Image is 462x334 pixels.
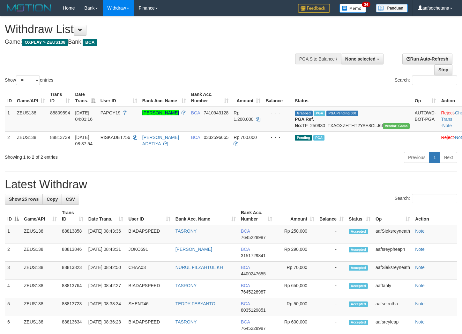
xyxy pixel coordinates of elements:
td: 4 [5,280,21,298]
th: Balance: activate to sort column ascending [317,207,346,225]
span: BCA [241,319,250,324]
td: Rp 250,000 [275,225,317,243]
span: BCA [241,229,250,234]
label: Show entries [5,76,53,85]
td: Rp 70,000 [275,262,317,280]
th: Op: activate to sort column ascending [412,89,439,107]
td: 88813764 [59,280,86,298]
div: - - - [265,110,290,116]
span: None selected [345,56,376,62]
span: Copy 3151729841 to clipboard [241,253,266,258]
span: 88809594 [50,110,70,115]
span: Vendor URL: https://trx31.1velocity.biz [383,123,410,129]
span: Copy 7645228987 to clipboard [241,326,266,331]
span: [DATE] 04:01:16 [75,110,93,122]
td: [DATE] 08:42:50 [86,262,126,280]
td: 88813723 [59,298,86,316]
a: TASRONY [175,229,197,234]
th: Amount: activate to sort column ascending [231,89,263,107]
th: Amount: activate to sort column ascending [275,207,317,225]
span: RISKADET756 [101,135,130,140]
img: MOTION_logo.png [5,3,53,13]
td: ZEUS138 [21,280,59,298]
a: Next [440,152,457,163]
span: OXPLAY > ZEUS138 [22,39,68,46]
a: Note [442,123,452,128]
span: BCA [191,110,200,115]
td: - [317,280,346,298]
td: Rp 650,000 [275,280,317,298]
img: Feedback.jpg [298,4,330,13]
a: NURUL FILZAHTUL KH [175,265,223,270]
td: [DATE] 08:42:27 [86,280,126,298]
th: Op: activate to sort column ascending [373,207,413,225]
th: ID [5,89,14,107]
td: [DATE] 08:43:31 [86,243,126,262]
th: Bank Acc. Number: activate to sort column ascending [238,207,275,225]
a: Note [415,319,425,324]
a: [PERSON_NAME] ADETIYA [142,135,179,146]
th: Trans ID: activate to sort column ascending [48,89,72,107]
span: Accepted [349,320,368,325]
span: Accepted [349,283,368,289]
th: Bank Acc. Number: activate to sort column ascending [189,89,231,107]
td: 88813823 [59,262,86,280]
span: BCA [191,135,200,140]
span: [DATE] 08:37:54 [75,135,93,146]
td: Rp 290,000 [275,243,317,262]
a: Note [415,247,425,252]
span: Copy [47,197,58,202]
span: BCA [241,247,250,252]
td: ZEUS138 [21,262,59,280]
td: - [317,298,346,316]
a: Previous [404,152,429,163]
td: ZEUS138 [14,131,48,149]
td: aaftanly [373,280,413,298]
h1: Latest Withdraw [5,178,457,191]
span: BCA [241,265,250,270]
select: Showentries [16,76,40,85]
td: BIADAPSPEED [126,225,173,243]
span: Copy 4400247655 to clipboard [241,271,266,276]
td: [DATE] 08:43:36 [86,225,126,243]
td: SHENT46 [126,298,173,316]
th: Date Trans.: activate to sort column ascending [86,207,126,225]
span: BCA [83,39,97,46]
span: Grabbed [295,111,313,116]
span: Copy 7645228987 to clipboard [241,235,266,240]
span: BCA [241,283,250,288]
span: Marked by aaftanly [313,135,324,141]
th: Balance [263,89,292,107]
td: 2 [5,243,21,262]
div: Showing 1 to 2 of 2 entries [5,151,188,160]
td: 2 [5,131,14,149]
th: Action [413,207,457,225]
td: [DATE] 08:38:34 [86,298,126,316]
a: [PERSON_NAME] [175,247,212,252]
img: Button%20Memo.svg [339,4,366,13]
span: PGA Pending [326,111,358,116]
span: Show 25 rows [9,197,39,202]
th: Game/API: activate to sort column ascending [14,89,48,107]
th: Bank Acc. Name: activate to sort column ascending [140,89,189,107]
span: Copy 7645228987 to clipboard [241,289,266,294]
td: CHAA03 [126,262,173,280]
td: - [317,225,346,243]
span: 34 [362,2,370,7]
h4: Game: Bank: [5,39,302,45]
td: aafsetrotha [373,298,413,316]
th: Date Trans.: activate to sort column descending [72,89,98,107]
span: Accepted [349,229,368,234]
span: Rp 1.200.000 [234,110,253,122]
h1: Withdraw List [5,23,302,36]
button: None selected [341,54,384,64]
label: Search: [395,194,457,203]
td: - [317,243,346,262]
td: 1 [5,225,21,243]
span: Accepted [349,301,368,307]
td: AUTOWD-BOT-PGA [412,107,439,132]
td: JOKO691 [126,243,173,262]
a: CSV [62,194,79,205]
div: - - - [265,134,290,141]
th: Bank Acc. Name: activate to sort column ascending [173,207,238,225]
